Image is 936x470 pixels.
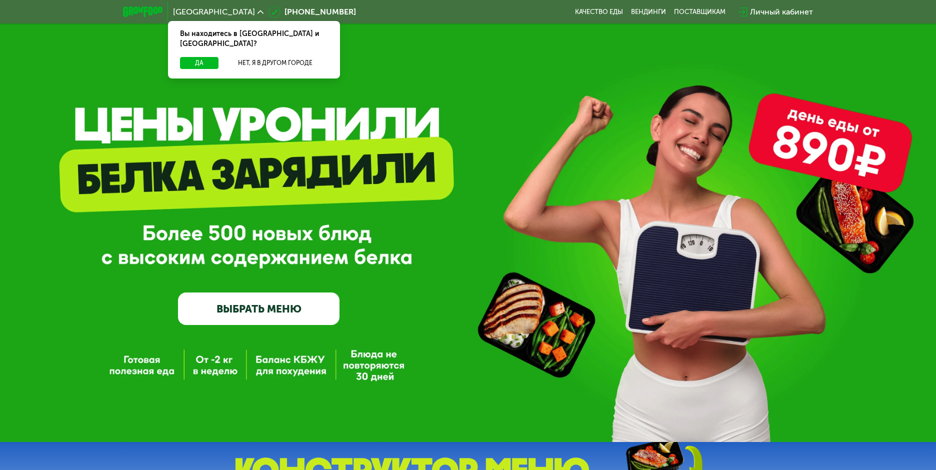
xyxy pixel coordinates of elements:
div: Вы находитесь в [GEOGRAPHIC_DATA] и [GEOGRAPHIC_DATA]? [168,21,340,57]
span: [GEOGRAPHIC_DATA] [173,8,255,16]
div: Личный кабинет [750,6,813,18]
a: [PHONE_NUMBER] [268,6,356,18]
a: Качество еды [575,8,623,16]
button: Да [180,57,218,69]
a: ВЫБРАТЬ МЕНЮ [178,292,340,325]
a: Вендинги [631,8,666,16]
button: Нет, я в другом городе [222,57,328,69]
div: поставщикам [674,8,725,16]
